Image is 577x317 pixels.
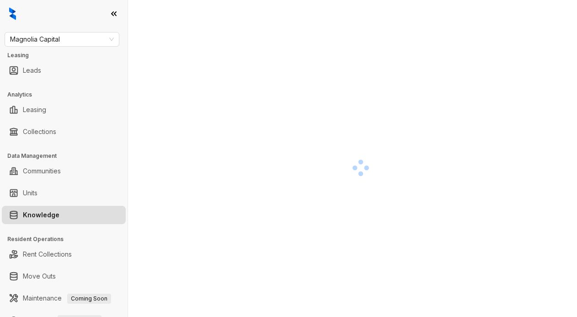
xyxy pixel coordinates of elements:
h3: Leasing [7,51,128,59]
a: Collections [23,123,56,141]
li: Knowledge [2,206,126,224]
li: Communities [2,162,126,180]
li: Units [2,184,126,202]
a: Leasing [23,101,46,119]
a: Rent Collections [23,245,72,263]
li: Maintenance [2,289,126,307]
span: Magnolia Capital [10,32,114,46]
img: logo [9,7,16,20]
a: Knowledge [23,206,59,224]
li: Rent Collections [2,245,126,263]
a: Units [23,184,37,202]
a: Move Outs [23,267,56,285]
h3: Analytics [7,91,128,99]
li: Collections [2,123,126,141]
a: Communities [23,162,61,180]
li: Move Outs [2,267,126,285]
span: Coming Soon [67,294,111,304]
li: Leads [2,61,126,80]
a: Leads [23,61,41,80]
li: Leasing [2,101,126,119]
h3: Data Management [7,152,128,160]
h3: Resident Operations [7,235,128,243]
